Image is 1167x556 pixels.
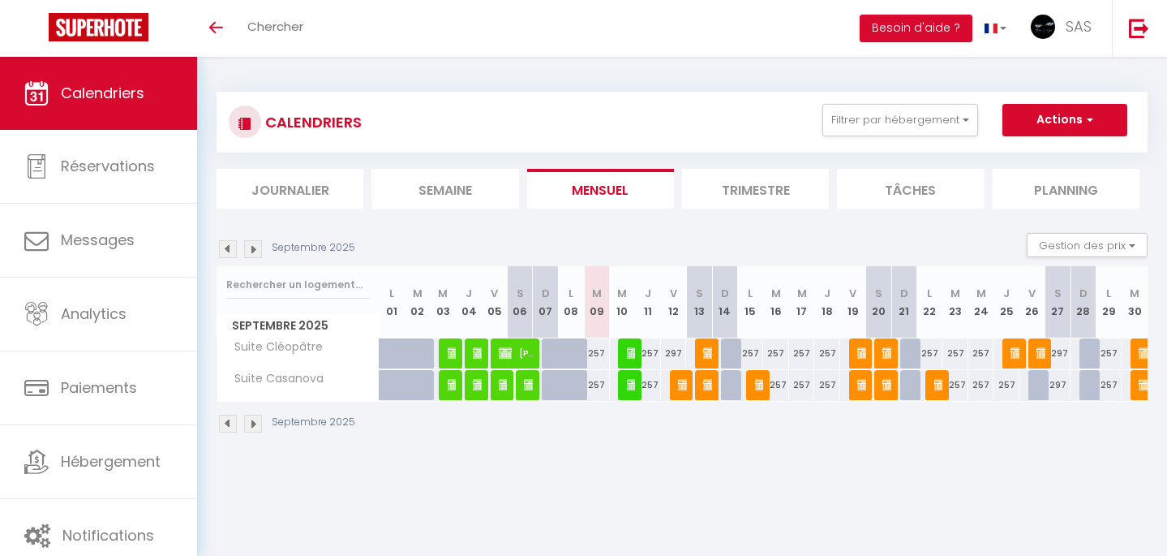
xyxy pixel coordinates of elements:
span: Messages [61,230,135,250]
span: [PERSON_NAME] [448,369,457,400]
span: SAS [1066,16,1092,37]
span: Calendriers [61,83,144,103]
th: 19 [840,266,866,338]
div: 257 [635,338,661,369]
button: Filtrer par hébergement [822,104,978,136]
div: 257 [584,338,610,369]
div: 297 [1045,370,1071,400]
th: 04 [456,266,482,338]
input: Rechercher un logement... [226,270,370,300]
th: 12 [661,266,687,338]
img: ... [1031,15,1055,39]
div: 257 [968,338,994,369]
th: 06 [507,266,533,338]
div: 257 [814,338,840,369]
th: 14 [712,266,738,338]
span: [PERSON_NAME] [1036,338,1045,369]
th: 11 [635,266,661,338]
div: 257 [993,370,1019,400]
th: 18 [814,266,840,338]
th: 29 [1096,266,1122,338]
abbr: S [1054,286,1062,301]
abbr: L [568,286,573,301]
abbr: D [900,286,908,301]
span: [PERSON_NAME] [882,369,891,400]
th: 25 [993,266,1019,338]
div: 257 [789,370,815,400]
th: 24 [968,266,994,338]
th: 05 [482,266,508,338]
span: [PERSON_NAME] [473,369,482,400]
abbr: J [645,286,651,301]
span: [PERSON_NAME] [703,369,712,400]
abbr: L [927,286,932,301]
div: 257 [968,370,994,400]
span: [PERSON_NAME] [857,369,866,400]
th: 01 [380,266,405,338]
abbr: M [413,286,423,301]
abbr: J [466,286,472,301]
span: Hébergement [61,451,161,472]
abbr: L [748,286,753,301]
abbr: S [517,286,524,301]
span: Chercher [247,18,303,35]
abbr: L [389,286,394,301]
img: logout [1129,18,1149,38]
span: Suite Cléopâtre [220,338,327,356]
div: 257 [1096,338,1122,369]
th: 10 [610,266,636,338]
p: Septembre 2025 [272,240,355,256]
span: [PERSON_NAME] [499,369,508,400]
div: 257 [942,338,968,369]
div: 257 [763,338,789,369]
abbr: L [1106,286,1111,301]
span: [PERSON_NAME] LE MER [448,338,457,369]
div: 257 [917,338,943,369]
span: [PERSON_NAME] [473,338,482,369]
th: 07 [533,266,559,338]
span: Suite Casanova [220,370,328,388]
li: Journalier [217,169,363,209]
abbr: M [976,286,986,301]
abbr: V [849,286,856,301]
abbr: V [491,286,498,301]
abbr: M [771,286,781,301]
div: 257 [942,370,968,400]
abbr: D [542,286,550,301]
p: Septembre 2025 [272,415,355,430]
th: 03 [431,266,457,338]
th: 16 [763,266,789,338]
span: [PERSON_NAME] [857,338,866,369]
span: Réservations [61,156,155,176]
span: [PERSON_NAME] [1010,338,1019,369]
th: 30 [1122,266,1148,338]
abbr: J [1003,286,1010,301]
th: 26 [1019,266,1045,338]
abbr: S [875,286,882,301]
abbr: M [1130,286,1139,301]
span: [PERSON_NAME] [PERSON_NAME] [755,369,764,400]
div: 257 [635,370,661,400]
li: Planning [993,169,1139,209]
span: [PERSON_NAME] [627,369,636,400]
h3: CALENDRIERS [261,104,362,140]
button: Actions [1002,104,1127,136]
th: 09 [584,266,610,338]
abbr: V [670,286,677,301]
div: 257 [789,338,815,369]
li: Tâches [837,169,984,209]
span: [PERSON_NAME] [882,338,891,369]
div: 297 [661,338,687,369]
abbr: D [721,286,729,301]
div: 297 [1045,338,1071,369]
th: 17 [789,266,815,338]
th: 23 [942,266,968,338]
span: Amelie Le Ray [524,369,533,400]
th: 22 [917,266,943,338]
abbr: V [1028,286,1036,301]
span: [PERSON_NAME] [678,369,687,400]
abbr: M [617,286,627,301]
button: Besoin d'aide ? [860,15,972,42]
div: 257 [738,338,764,369]
abbr: J [824,286,830,301]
